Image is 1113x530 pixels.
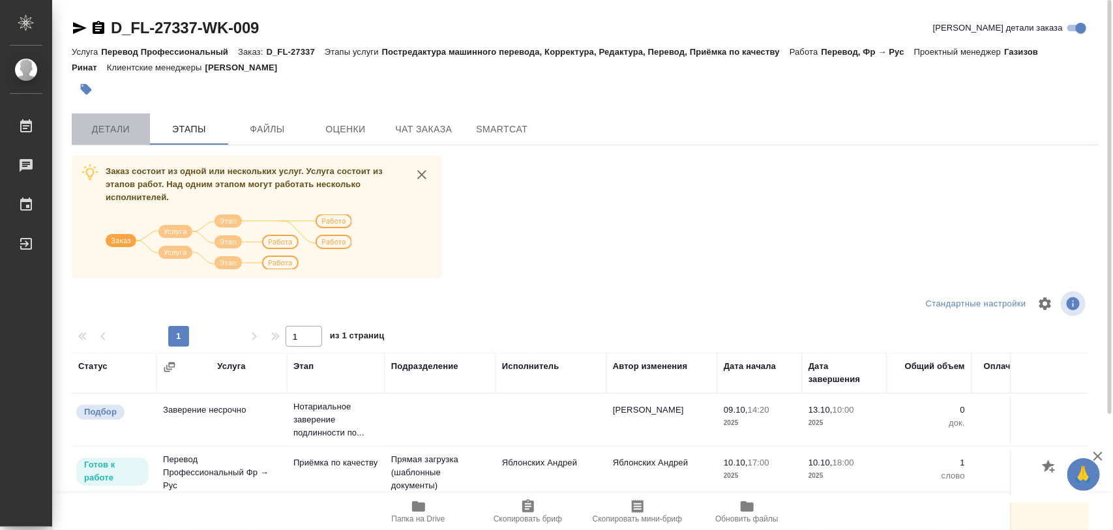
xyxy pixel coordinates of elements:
span: SmartCat [471,121,533,138]
td: [PERSON_NAME] [606,397,717,443]
button: 🙏 [1067,458,1100,491]
td: Прямая загрузка (шаблонные документы) [385,447,496,499]
td: Перевод Профессиональный Фр → Рус [156,447,287,499]
p: Приёмка по качеству [293,456,378,469]
p: слово [893,469,965,482]
button: Добавить оценку [1039,456,1061,478]
span: Чат заказа [393,121,455,138]
td: Яблонских Андрей [606,450,717,495]
p: Работа [790,47,822,57]
p: Заказ: [238,47,266,57]
span: Этапы [158,121,220,138]
p: слово [978,469,1050,482]
p: 10:00 [833,405,854,415]
button: Обновить файлы [692,493,802,530]
button: Папка на Drive [364,493,473,530]
span: Скопировать бриф [494,514,562,523]
div: Оплачиваемый объем [978,360,1050,386]
button: Скопировать ссылку для ЯМессенджера [72,20,87,36]
div: split button [923,294,1030,314]
p: 10.10, [724,458,748,467]
p: Клиентские менеджеры [107,63,205,72]
p: 0 [893,404,965,417]
span: Посмотреть информацию [1061,291,1088,316]
p: 0 [978,404,1050,417]
span: Детали [80,121,142,138]
p: 10.10, [809,458,833,467]
p: 13.10, [809,405,833,415]
a: D_FL-27337-WK-009 [111,19,259,37]
span: Оценки [314,121,377,138]
p: 1 [978,456,1050,469]
p: док. [893,417,965,430]
div: Исполнитель [502,360,559,373]
p: 2025 [809,417,880,430]
p: Перевод, Фр → Рус [822,47,914,57]
span: Файлы [236,121,299,138]
span: Папка на Drive [392,514,445,523]
p: Нотариальное заверение подлинности по... [293,400,378,439]
p: Услуга [72,47,101,57]
p: 2025 [724,469,795,482]
div: Общий объем [905,360,965,373]
button: Скопировать ссылку [91,20,106,36]
p: 17:00 [748,458,769,467]
button: Скопировать мини-бриф [583,493,692,530]
p: Перевод Профессиональный [101,47,238,57]
div: Дата начала [724,360,776,373]
div: Дата завершения [809,360,880,386]
button: Добавить тэг [72,75,100,104]
p: 14:20 [748,405,769,415]
p: Этапы услуги [325,47,382,57]
span: 🙏 [1073,461,1095,488]
div: Услуга [217,360,245,373]
div: Этап [293,360,314,373]
p: Готов к работе [84,458,141,484]
div: Автор изменения [613,360,687,373]
span: Заказ состоит из одной или нескольких услуг. Услуга состоит из этапов работ. Над одним этапом мог... [106,166,383,202]
span: Скопировать мини-бриф [593,514,682,523]
p: [PERSON_NAME] [205,63,288,72]
button: close [412,165,432,184]
button: Скопировать бриф [473,493,583,530]
div: Статус [78,360,108,373]
p: 09.10, [724,405,748,415]
div: Подразделение [391,360,458,373]
span: [PERSON_NAME] детали заказа [933,22,1063,35]
p: 18:00 [833,458,854,467]
span: Настроить таблицу [1030,288,1061,319]
p: Постредактура машинного перевода, Корректура, Редактура, Перевод, Приёмка по качеству [382,47,790,57]
p: 2025 [724,417,795,430]
td: Заверение несрочно [156,397,287,443]
p: Проектный менеджер [914,47,1004,57]
span: из 1 страниц [330,328,385,347]
p: док. [978,417,1050,430]
p: D_FL-27337 [267,47,325,57]
td: Яблонских Андрей [496,450,606,495]
p: 2025 [809,469,880,482]
p: 1 [893,456,965,469]
button: Сгруппировать [163,361,176,374]
span: Обновить файлы [715,514,779,523]
p: Подбор [84,405,117,419]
